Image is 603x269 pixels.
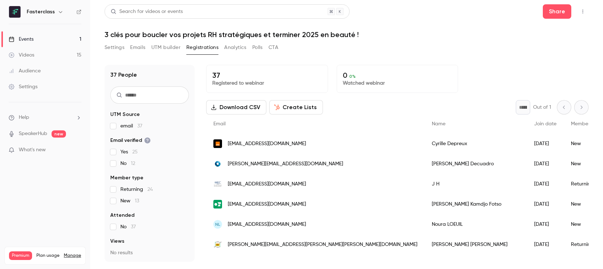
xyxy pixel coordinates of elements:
[527,214,564,234] div: [DATE]
[120,160,135,167] span: No
[120,197,139,205] span: New
[151,42,181,53] button: UTM builder
[425,194,527,214] div: [PERSON_NAME] Kamdjo Fotso
[269,100,323,115] button: Create Lists
[9,36,34,43] div: Events
[110,212,134,219] span: Attended
[213,260,222,269] img: projetjeuneleader.org
[9,114,81,121] li: help-dropdown-opener
[212,71,322,80] p: 37
[527,134,564,154] div: [DATE]
[9,251,32,260] span: Premium
[213,240,222,249] img: sergi-tp.com
[27,8,55,15] h6: Fasterclass
[212,80,322,87] p: Registered to webinar
[425,174,527,194] div: J H
[9,6,21,18] img: Fasterclass
[64,253,81,259] a: Manage
[137,124,142,129] span: 37
[131,161,135,166] span: 12
[228,241,417,248] span: [PERSON_NAME][EMAIL_ADDRESS][PERSON_NAME][PERSON_NAME][DOMAIN_NAME]
[135,198,139,203] span: 13
[120,148,138,156] span: Yes
[105,42,124,53] button: Settings
[527,234,564,255] div: [DATE]
[228,140,306,148] span: [EMAIL_ADDRESS][DOMAIN_NAME]
[215,221,220,228] span: NL
[425,234,527,255] div: [PERSON_NAME] [PERSON_NAME]
[224,42,247,53] button: Analytics
[132,149,138,154] span: 25
[343,71,452,80] p: 0
[213,160,222,168] img: biogenesisbago.com
[186,42,218,53] button: Registrations
[534,121,557,126] span: Join date
[343,80,452,87] p: Watched webinar
[110,71,137,79] h1: 37 People
[269,42,278,53] button: CTA
[19,114,29,121] span: Help
[543,4,571,19] button: Share
[110,174,143,181] span: Member type
[9,51,34,59] div: Videos
[120,223,136,230] span: No
[213,180,222,188] img: hec.fr
[425,154,527,174] div: [PERSON_NAME] Decuadro
[425,214,527,234] div: Noura LOEUIL
[111,8,183,15] div: Search for videos or events
[228,180,306,188] span: [EMAIL_ADDRESS][DOMAIN_NAME]
[213,121,226,126] span: Email
[228,221,306,228] span: [EMAIL_ADDRESS][DOMAIN_NAME]
[130,42,145,53] button: Emails
[571,121,602,126] span: Member type
[120,186,153,193] span: Returning
[527,154,564,174] div: [DATE]
[131,224,136,229] span: 37
[533,104,551,111] p: Out of 1
[147,187,153,192] span: 24
[527,174,564,194] div: [DATE]
[252,42,263,53] button: Polls
[425,134,527,154] div: Cyrille Depreux
[206,100,266,115] button: Download CSV
[228,201,306,208] span: [EMAIL_ADDRESS][DOMAIN_NAME]
[9,83,37,90] div: Settings
[527,194,564,214] div: [DATE]
[228,160,343,168] span: [PERSON_NAME][EMAIL_ADDRESS][DOMAIN_NAME]
[213,200,222,209] img: collegelacite.ca
[110,137,151,144] span: Email verified
[349,74,356,79] span: 0 %
[36,253,59,259] span: Plan usage
[213,139,222,148] img: orange.com
[120,122,142,130] span: email
[110,238,124,245] span: Views
[19,130,47,138] a: SpeakerHub
[52,130,66,138] span: new
[228,261,306,269] span: [EMAIL_ADDRESS][DOMAIN_NAME]
[110,111,140,118] span: UTM Source
[432,121,445,126] span: Name
[9,67,41,75] div: Audience
[19,146,46,154] span: What's new
[110,249,189,256] p: No results
[105,30,589,39] h1: 3 clés pour boucler vos projets RH stratégiques et terminer 2025 en beauté !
